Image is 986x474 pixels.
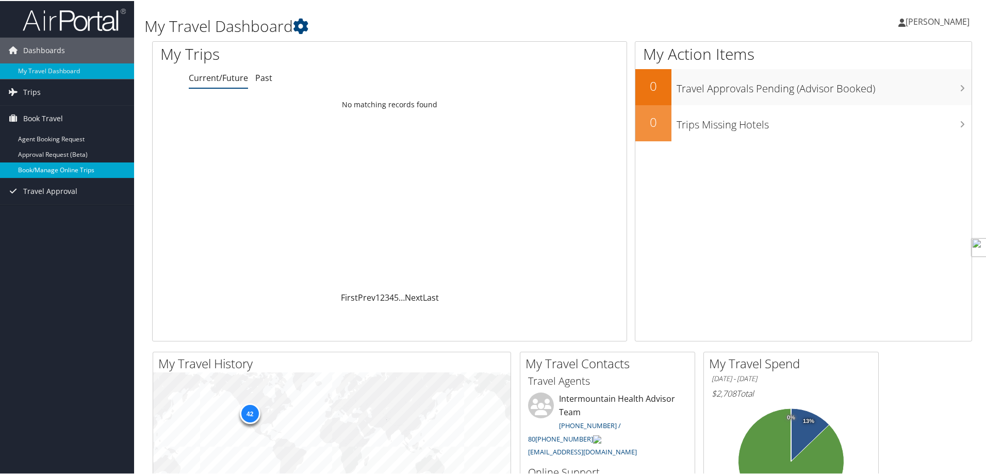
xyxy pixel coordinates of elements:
[23,37,65,62] span: Dashboards
[144,14,701,36] h1: My Travel Dashboard
[523,391,692,460] li: Intermountain Health Advisor Team
[528,446,637,455] a: [EMAIL_ADDRESS][DOMAIN_NAME]
[528,420,621,443] a: [PHONE_NUMBER] / 80[PHONE_NUMBER]
[405,291,423,302] a: Next
[389,291,394,302] a: 4
[712,373,870,383] h6: [DATE] - [DATE]
[906,15,969,26] span: [PERSON_NAME]
[380,291,385,302] a: 2
[394,291,399,302] a: 5
[712,387,870,398] h6: Total
[153,94,627,113] td: No matching records found
[528,373,687,387] h3: Travel Agents
[635,42,972,64] h1: My Action Items
[399,291,405,302] span: …
[23,105,63,130] span: Book Travel
[255,71,272,83] a: Past
[189,71,248,83] a: Current/Future
[341,291,358,302] a: First
[635,68,972,104] a: 0Travel Approvals Pending (Advisor Booked)
[160,42,421,64] h1: My Trips
[898,5,980,36] a: [PERSON_NAME]
[23,177,77,203] span: Travel Approval
[423,291,439,302] a: Last
[23,7,126,31] img: airportal-logo.png
[158,354,511,371] h2: My Travel History
[635,104,972,140] a: 0Trips Missing Hotels
[677,75,972,95] h3: Travel Approvals Pending (Advisor Booked)
[635,76,671,94] h2: 0
[709,354,878,371] h2: My Travel Spend
[803,417,814,423] tspan: 13%
[358,291,375,302] a: Prev
[375,291,380,302] a: 1
[787,414,795,420] tspan: 0%
[525,354,695,371] h2: My Travel Contacts
[535,433,593,443] span: [PHONE_NUMBER]
[23,78,41,104] span: Trips
[239,402,260,423] div: 42
[712,387,736,398] span: $2,708
[635,112,671,130] h2: 0
[677,111,972,131] h3: Trips Missing Hotels
[593,434,601,443] img: text-recruit-bubble.png
[385,291,389,302] a: 3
